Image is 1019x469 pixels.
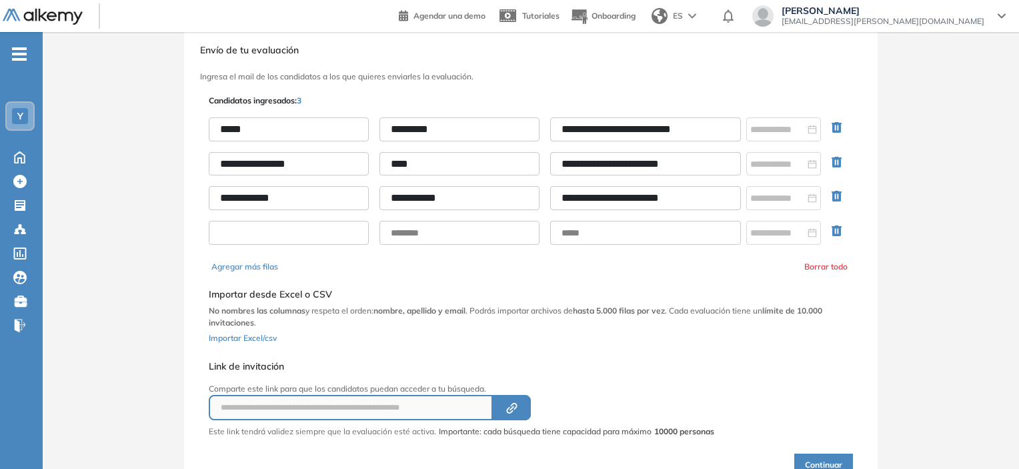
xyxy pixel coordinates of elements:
[211,261,278,273] button: Agregar más filas
[673,10,683,22] span: ES
[12,53,27,55] i: -
[782,16,984,27] span: [EMAIL_ADDRESS][PERSON_NAME][DOMAIN_NAME]
[373,306,465,316] b: nombre, apellido y email
[209,305,853,329] p: y respeta el orden: . Podrás importar archivos de . Cada evaluación tiene un .
[3,9,83,25] img: Logo
[399,7,485,23] a: Agendar una demo
[209,426,436,438] p: Este link tendrá validez siempre que la evaluación esté activa.
[804,261,848,273] button: Borrar todo
[209,289,853,300] h5: Importar desde Excel o CSV
[570,2,636,31] button: Onboarding
[654,426,714,436] strong: 10000 personas
[209,306,305,316] b: No nombres las columnas
[200,45,862,56] h3: Envío de tu evaluación
[573,306,665,316] b: hasta 5.000 filas por vez
[688,13,696,19] img: arrow
[209,329,277,345] button: Importar Excel/csv
[297,95,301,105] span: 3
[200,72,862,81] h3: Ingresa el mail de los candidatos a los que quieres enviarles la evaluación.
[413,11,485,21] span: Agendar una demo
[209,361,714,372] h5: Link de invitación
[209,95,301,107] p: Candidatos ingresados:
[652,8,668,24] img: world
[209,333,277,343] span: Importar Excel/csv
[952,405,1019,469] div: Widget de chat
[952,405,1019,469] iframe: Chat Widget
[17,111,23,121] span: Y
[592,11,636,21] span: Onboarding
[522,11,560,21] span: Tutoriales
[209,383,714,395] p: Comparte este link para que los candidatos puedan acceder a tu búsqueda.
[782,5,984,16] span: [PERSON_NAME]
[439,426,714,438] span: Importante: cada búsqueda tiene capacidad para máximo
